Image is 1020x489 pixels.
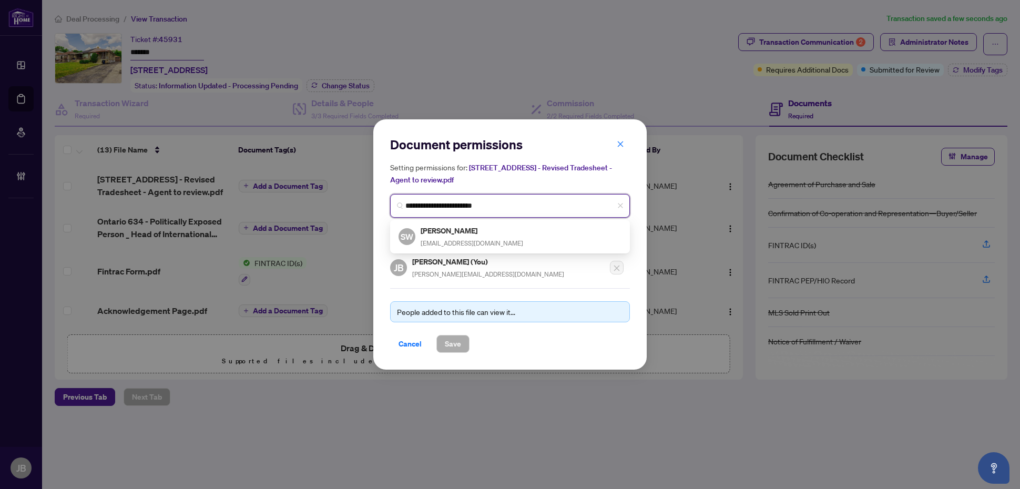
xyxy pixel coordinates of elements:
[412,270,564,278] span: [PERSON_NAME][EMAIL_ADDRESS][DOMAIN_NAME]
[390,163,612,185] span: [STREET_ADDRESS] - Revised Tradesheet - Agent to review.pdf
[397,202,403,209] img: search_icon
[401,230,414,243] span: SW
[390,136,630,153] h2: Document permissions
[412,256,564,268] h5: [PERSON_NAME] (You)
[436,335,470,353] button: Save
[397,306,623,318] div: People added to this file can view it...
[390,335,430,353] button: Cancel
[421,225,523,237] h5: [PERSON_NAME]
[617,140,624,148] span: close
[390,161,630,186] h5: Setting permissions for:
[978,452,1009,484] button: Open asap
[421,239,523,247] span: [EMAIL_ADDRESS][DOMAIN_NAME]
[399,335,422,352] span: Cancel
[617,202,624,209] span: close
[394,260,404,275] span: JB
